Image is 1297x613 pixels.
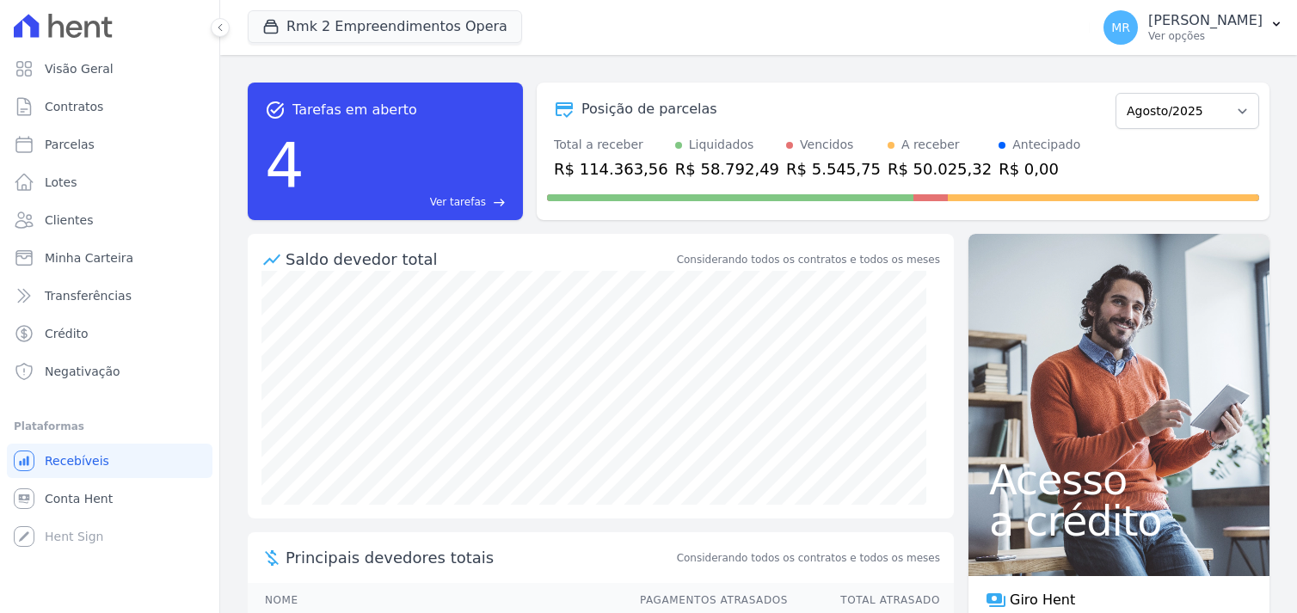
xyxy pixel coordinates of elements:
span: Recebíveis [45,452,109,469]
button: Rmk 2 Empreendimentos Opera [248,10,522,43]
span: Visão Geral [45,60,114,77]
div: Vencidos [800,136,853,154]
div: Plataformas [14,416,206,437]
div: R$ 5.545,75 [786,157,881,181]
p: Ver opções [1148,29,1263,43]
span: Parcelas [45,136,95,153]
a: Transferências [7,279,212,313]
a: Contratos [7,89,212,124]
div: R$ 50.025,32 [888,157,992,181]
span: Tarefas em aberto [292,100,417,120]
span: Crédito [45,325,89,342]
span: Lotes [45,174,77,191]
a: Parcelas [7,127,212,162]
div: Saldo devedor total [286,248,673,271]
div: R$ 58.792,49 [675,157,779,181]
span: Acesso [989,459,1249,500]
a: Negativação [7,354,212,389]
span: Negativação [45,363,120,380]
div: 4 [265,120,304,210]
div: A receber [901,136,960,154]
a: Minha Carteira [7,241,212,275]
div: R$ 0,00 [999,157,1080,181]
span: MR [1111,21,1130,34]
div: Liquidados [689,136,754,154]
div: Antecipado [1012,136,1080,154]
a: Ver tarefas east [311,194,506,210]
p: [PERSON_NAME] [1148,12,1263,29]
span: east [493,196,506,209]
span: Giro Hent [1010,590,1075,610]
a: Lotes [7,165,212,199]
a: Clientes [7,203,212,237]
span: Contratos [45,98,103,115]
div: Posição de parcelas [581,99,717,120]
div: Total a receber [554,136,668,154]
span: Considerando todos os contratos e todos os meses [677,550,940,566]
div: R$ 114.363,56 [554,157,668,181]
span: Minha Carteira [45,249,133,267]
span: task_alt [265,100,286,120]
a: Crédito [7,316,212,351]
a: Conta Hent [7,481,212,516]
span: Principais devedores totais [286,546,673,569]
span: Clientes [45,211,93,229]
div: Considerando todos os contratos e todos os meses [677,252,940,267]
span: Conta Hent [45,490,113,507]
span: a crédito [989,500,1249,542]
a: Recebíveis [7,444,212,478]
button: MR [PERSON_NAME] Ver opções [1090,3,1297,52]
span: Ver tarefas [430,194,486,210]
a: Visão Geral [7,52,212,86]
span: Transferências [45,287,132,304]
